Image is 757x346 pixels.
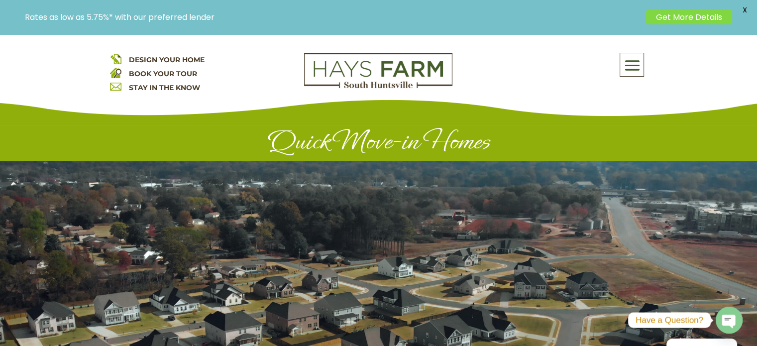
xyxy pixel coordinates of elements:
a: DESIGN YOUR HOME [129,55,205,64]
a: STAY IN THE KNOW [129,83,200,92]
p: Rates as low as 5.75%* with our preferred lender [25,12,641,22]
a: hays farm homes huntsville development [304,82,452,91]
img: book your home tour [110,67,121,78]
img: Logo [304,53,452,89]
img: design your home [110,53,121,64]
a: Get More Details [646,10,732,24]
h1: Quick Move-in Homes [110,126,648,161]
a: BOOK YOUR TOUR [129,69,197,78]
span: X [737,2,752,17]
